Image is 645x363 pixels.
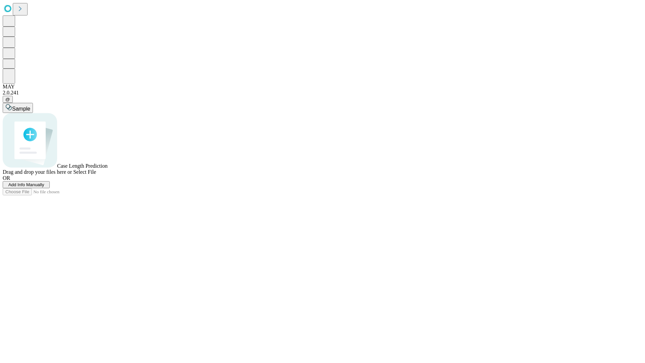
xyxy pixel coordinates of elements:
span: Sample [12,106,30,112]
button: @ [3,96,13,103]
button: Sample [3,103,33,113]
span: @ [5,97,10,102]
button: Add Info Manually [3,181,50,188]
div: 2.0.241 [3,90,642,96]
span: Drag and drop your files here or [3,169,72,175]
span: Case Length Prediction [57,163,107,169]
span: Select File [73,169,96,175]
div: MAY [3,84,642,90]
span: Add Info Manually [8,182,44,187]
span: OR [3,175,10,181]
